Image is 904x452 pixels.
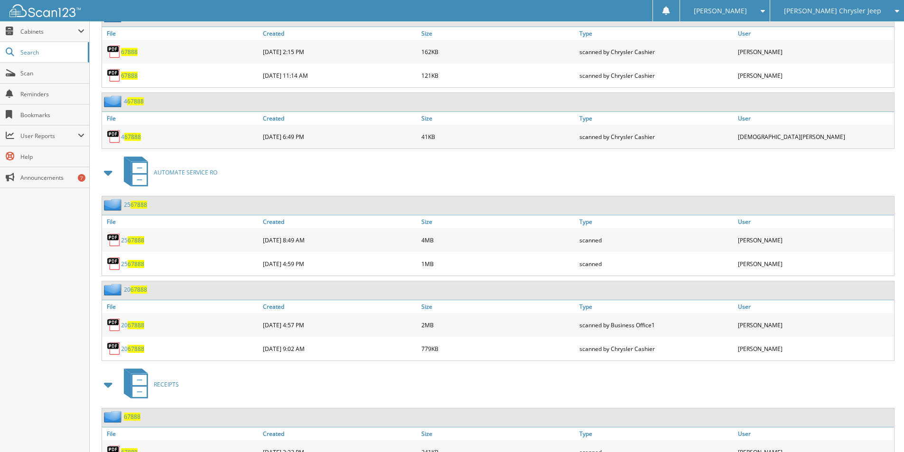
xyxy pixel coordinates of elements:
a: 67888 [124,413,140,421]
img: scan123-logo-white.svg [9,4,81,17]
img: PDF.png [107,233,121,247]
a: Size [419,215,578,228]
a: RECEIPTS [118,366,179,403]
div: scanned [577,231,736,249]
div: 121KB [419,66,578,85]
span: Scan [20,69,84,77]
a: User [736,112,894,125]
span: Search [20,48,83,56]
span: 67888 [124,133,141,141]
a: 2567888 [124,201,147,209]
span: 67888 [128,345,144,353]
div: [DATE] 8:49 AM [261,231,419,249]
div: [DATE] 11:14 AM [261,66,419,85]
span: Announcements [20,174,84,182]
a: 467888 [124,97,144,105]
div: 4MB [419,231,578,249]
div: [DEMOGRAPHIC_DATA][PERSON_NAME] [736,127,894,146]
div: [DATE] 6:49 PM [261,127,419,146]
a: 2567888 [121,236,144,244]
span: AUTOMATE SERVICE RO [154,168,217,176]
a: 2067888 [124,286,147,294]
span: RECEIPTS [154,380,179,388]
div: 7 [78,174,85,182]
img: folder2.png [104,284,124,295]
div: 779KB [419,339,578,358]
a: User [736,27,894,40]
a: Created [261,215,419,228]
img: folder2.png [104,411,124,423]
span: Help [20,153,84,161]
a: 2567888 [121,260,144,268]
a: Created [261,112,419,125]
a: File [102,427,261,440]
span: [PERSON_NAME] [694,8,747,14]
img: PDF.png [107,68,121,83]
div: 41KB [419,127,578,146]
a: File [102,112,261,125]
span: 67888 [128,321,144,329]
a: Created [261,27,419,40]
a: 67888 [121,48,138,56]
div: [PERSON_NAME] [736,42,894,61]
a: AUTOMATE SERVICE RO [118,154,217,191]
div: [PERSON_NAME] [736,339,894,358]
div: 162KB [419,42,578,61]
a: Type [577,300,736,313]
a: Type [577,427,736,440]
span: 67888 [128,236,144,244]
a: 2067888 [121,345,144,353]
a: User [736,215,894,228]
a: User [736,300,894,313]
div: scanned by Chrysler Cashier [577,127,736,146]
a: Size [419,300,578,313]
span: User Reports [20,132,78,140]
span: Bookmarks [20,111,84,119]
img: PDF.png [107,45,121,59]
a: Type [577,112,736,125]
a: 67888 [121,72,138,80]
a: Type [577,27,736,40]
a: Created [261,427,419,440]
span: Reminders [20,90,84,98]
div: [DATE] 2:15 PM [261,42,419,61]
a: Type [577,215,736,228]
div: 1MB [419,254,578,273]
div: scanned by Chrysler Cashier [577,42,736,61]
div: scanned by Chrysler Cashier [577,66,736,85]
a: File [102,300,261,313]
a: Size [419,112,578,125]
img: folder2.png [104,95,124,107]
div: scanned [577,254,736,273]
span: 67888 [127,97,144,105]
img: folder2.png [104,199,124,211]
img: PDF.png [107,341,121,356]
div: [DATE] 4:59 PM [261,254,419,273]
img: PDF.png [107,318,121,332]
img: PDF.png [107,257,121,271]
span: 67888 [128,260,144,268]
a: 467888 [121,133,141,141]
div: [DATE] 9:02 AM [261,339,419,358]
div: [DATE] 4:57 PM [261,315,419,334]
span: [PERSON_NAME] Chrysler Jeep [784,8,881,14]
a: File [102,27,261,40]
a: User [736,427,894,440]
a: File [102,215,261,228]
span: Cabinets [20,28,78,36]
a: Created [261,300,419,313]
div: [PERSON_NAME] [736,231,894,249]
span: 67888 [130,201,147,209]
div: 2MB [419,315,578,334]
a: 2067888 [121,321,144,329]
span: 67888 [130,286,147,294]
img: PDF.png [107,129,121,144]
div: scanned by Business Office1 [577,315,736,334]
a: Size [419,427,578,440]
div: [PERSON_NAME] [736,66,894,85]
a: Size [419,27,578,40]
div: scanned by Chrysler Cashier [577,339,736,358]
